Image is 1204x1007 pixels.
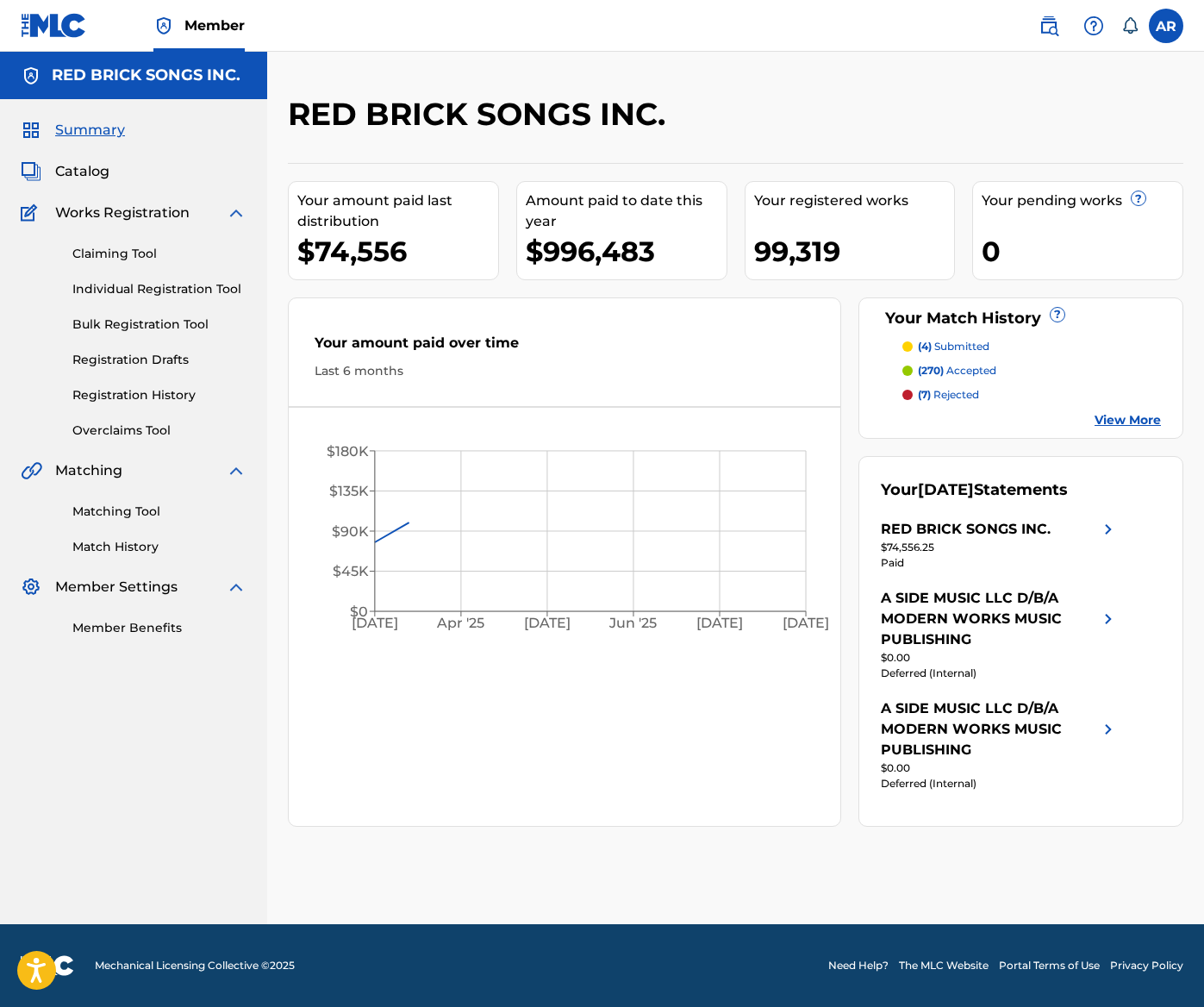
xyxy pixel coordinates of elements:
[881,666,1119,681] div: Deferred (Internal)
[881,650,1119,666] div: $0.00
[21,120,125,141] a: SummarySummary
[1121,17,1138,34] div: Notifications
[72,351,246,369] a: Registration Drafts
[982,232,1182,271] div: 0
[297,191,498,232] div: Your amount paid last distribution
[754,191,955,211] div: Your registered works
[918,339,989,354] p: submitted
[918,387,979,403] p: rejected
[21,577,41,597] img: Member Settings
[55,161,109,182] span: Catalog
[696,615,743,631] tspan: [DATE]
[184,16,245,35] span: Member
[828,958,889,973] a: Need Help?
[436,615,484,631] tspan: Apr '25
[881,698,1119,791] a: A SIDE MUSIC LLC D/B/A MODERN WORKS MUSIC PUBLISHINGright chevron icon$0.00Deferred (Internal)
[1098,519,1119,540] img: right chevron icon
[352,615,398,631] tspan: [DATE]
[881,540,1119,555] div: $74,556.25
[297,232,498,271] div: $74,556
[526,191,727,232] div: Amount paid to date this year
[315,333,814,362] div: Your amount paid over time
[524,615,571,631] tspan: [DATE]
[72,280,246,298] a: Individual Registration Tool
[332,523,369,540] tspan: $90K
[315,362,814,380] div: Last 6 months
[72,316,246,334] a: Bulk Registration Tool
[1098,588,1119,650] img: right chevron icon
[918,388,931,401] span: (7)
[1032,9,1066,43] a: Public Search
[918,363,996,378] p: accepted
[1098,698,1119,760] img: right chevron icon
[333,563,369,579] tspan: $45K
[327,443,369,460] tspan: $180K
[902,387,1161,403] a: (7) rejected
[881,760,1119,776] div: $0.00
[21,13,87,38] img: MLC Logo
[72,503,246,521] a: Matching Tool
[1051,308,1064,322] span: ?
[1039,16,1059,36] img: search
[21,120,41,141] img: Summary
[881,588,1098,650] div: A SIDE MUSIC LLC D/B/A MODERN WORKS MUSIC PUBLISHING
[902,339,1161,354] a: (4) submitted
[881,555,1119,571] div: Paid
[608,615,657,631] tspan: Jun '25
[902,363,1161,378] a: (270) accepted
[982,191,1182,211] div: Your pending works
[918,340,932,353] span: (4)
[881,478,1068,502] div: Your Statements
[881,776,1119,791] div: Deferred (Internal)
[226,577,246,597] img: expand
[1149,9,1183,43] div: User Menu
[72,619,246,637] a: Member Benefits
[21,955,74,976] img: logo
[153,16,174,36] img: Top Rightsholder
[55,460,122,481] span: Matching
[72,386,246,404] a: Registration History
[526,232,727,271] div: $996,483
[226,460,246,481] img: expand
[1083,16,1104,36] img: help
[21,460,42,481] img: Matching
[52,66,240,85] h5: RED BRICK SONGS INC.
[21,66,41,86] img: Accounts
[21,203,43,223] img: Works Registration
[72,245,246,263] a: Claiming Tool
[1110,958,1183,973] a: Privacy Policy
[72,538,246,556] a: Match History
[1095,411,1161,429] a: View More
[918,480,974,499] span: [DATE]
[999,958,1100,973] a: Portal Terms of Use
[55,203,190,223] span: Works Registration
[899,958,989,973] a: The MLC Website
[72,422,246,440] a: Overclaims Tool
[55,120,125,141] span: Summary
[783,615,829,631] tspan: [DATE]
[754,232,955,271] div: 99,319
[1118,924,1204,1007] iframe: Chat Widget
[329,483,369,499] tspan: $135K
[881,519,1051,540] div: RED BRICK SONGS INC.
[55,577,178,597] span: Member Settings
[288,95,674,134] h2: RED BRICK SONGS INC.
[95,958,295,973] span: Mechanical Licensing Collective © 2025
[21,161,109,182] a: CatalogCatalog
[881,588,1119,681] a: A SIDE MUSIC LLC D/B/A MODERN WORKS MUSIC PUBLISHINGright chevron icon$0.00Deferred (Internal)
[918,364,944,377] span: (270)
[881,519,1119,571] a: RED BRICK SONGS INC.right chevron icon$74,556.25Paid
[21,161,41,182] img: Catalog
[1132,191,1145,205] span: ?
[881,698,1098,760] div: A SIDE MUSIC LLC D/B/A MODERN WORKS MUSIC PUBLISHING
[226,203,246,223] img: expand
[1076,9,1111,43] div: Help
[350,604,368,620] tspan: $0
[881,307,1161,330] div: Your Match History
